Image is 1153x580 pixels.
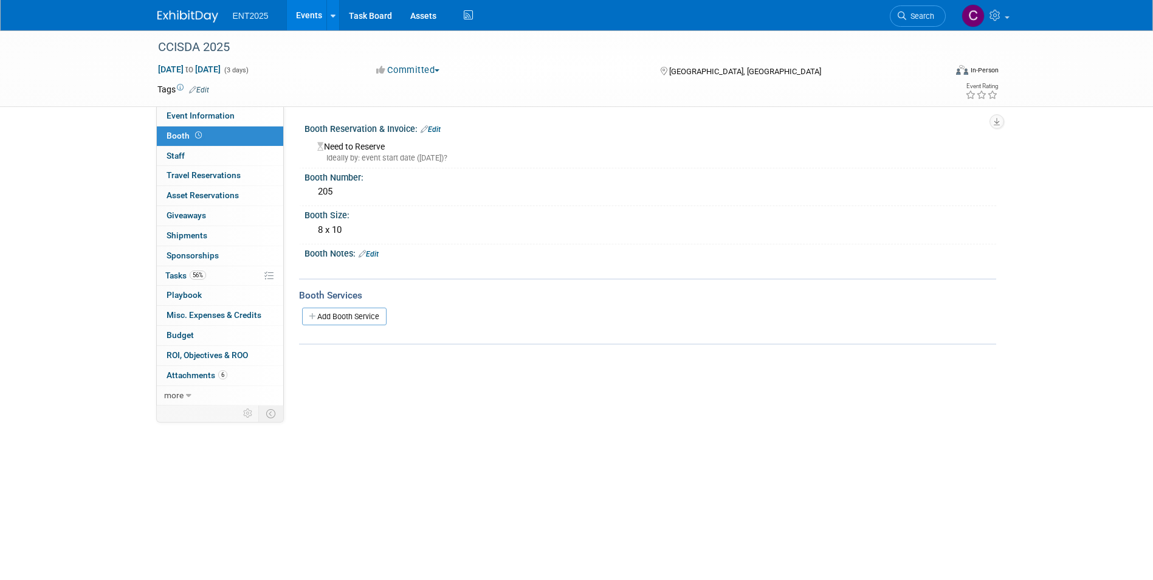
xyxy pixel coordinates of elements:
[157,386,283,406] a: more
[970,66,999,75] div: In-Person
[223,66,249,74] span: (3 days)
[164,390,184,400] span: more
[167,190,239,200] span: Asset Reservations
[317,153,987,164] div: Ideally by: event start date ([DATE])?
[165,271,206,280] span: Tasks
[167,230,207,240] span: Shipments
[167,210,206,220] span: Giveaways
[167,350,248,360] span: ROI, Objectives & ROO
[962,4,985,27] img: Colleen Mueller
[157,83,209,95] td: Tags
[167,290,202,300] span: Playbook
[184,64,195,74] span: to
[157,147,283,166] a: Staff
[299,289,996,302] div: Booth Services
[157,206,283,226] a: Giveaways
[157,366,283,385] a: Attachments6
[305,206,996,221] div: Booth Size:
[157,286,283,305] a: Playbook
[157,266,283,286] a: Tasks56%
[157,10,218,22] img: ExhibitDay
[421,125,441,134] a: Edit
[157,106,283,126] a: Event Information
[372,64,444,77] button: Committed
[965,83,998,89] div: Event Rating
[167,111,235,120] span: Event Information
[218,370,227,379] span: 6
[167,370,227,380] span: Attachments
[157,346,283,365] a: ROI, Objectives & ROO
[956,65,968,75] img: Format-Inperson.png
[157,126,283,146] a: Booth
[190,271,206,280] span: 56%
[874,63,999,81] div: Event Format
[167,151,185,161] span: Staff
[314,221,987,240] div: 8 x 10
[167,131,204,140] span: Booth
[305,120,996,136] div: Booth Reservation & Invoice:
[314,182,987,201] div: 205
[305,244,996,260] div: Booth Notes:
[154,36,928,58] div: CCISDA 2025
[305,168,996,184] div: Booth Number:
[157,64,221,75] span: [DATE] [DATE]
[258,406,283,421] td: Toggle Event Tabs
[157,306,283,325] a: Misc. Expenses & Credits
[669,67,821,76] span: [GEOGRAPHIC_DATA], [GEOGRAPHIC_DATA]
[157,326,283,345] a: Budget
[157,166,283,185] a: Travel Reservations
[193,131,204,140] span: Booth not reserved yet
[302,308,387,325] a: Add Booth Service
[890,5,946,27] a: Search
[167,170,241,180] span: Travel Reservations
[157,226,283,246] a: Shipments
[167,250,219,260] span: Sponsorships
[238,406,259,421] td: Personalize Event Tab Strip
[167,310,261,320] span: Misc. Expenses & Credits
[359,250,379,258] a: Edit
[906,12,934,21] span: Search
[233,11,269,21] span: ENT2025
[189,86,209,94] a: Edit
[157,246,283,266] a: Sponsorships
[314,137,987,164] div: Need to Reserve
[157,186,283,205] a: Asset Reservations
[167,330,194,340] span: Budget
